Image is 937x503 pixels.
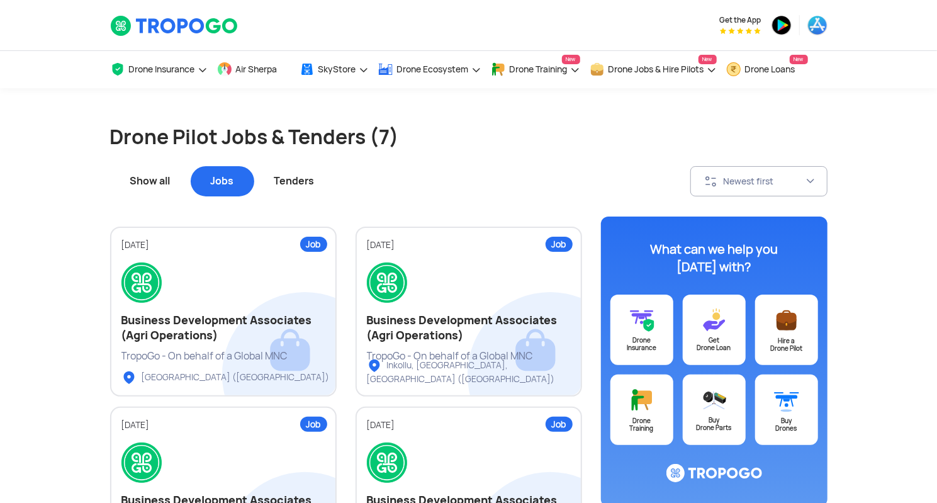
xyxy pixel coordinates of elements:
[702,307,727,332] img: ic_loans@3x.svg
[807,15,828,35] img: ic_appstore.png
[610,417,673,432] div: Drone Training
[629,307,654,332] img: ic_drone_insurance@3x.svg
[683,417,746,432] div: Buy Drone Parts
[690,166,828,196] button: Newest first
[110,123,828,151] h1: Drone Pilot Jobs & Tenders (7)
[121,313,325,343] h2: Business Development Associates (Agri Operations)
[191,166,254,196] div: Jobs
[300,237,327,252] div: Job
[629,387,654,413] img: ic_training@3x.svg
[300,51,369,88] a: SkyStore
[110,227,337,397] a: Job[DATE]Business Development Associates (Agri Operations)TropoGo - On behalf of a Global MNC[GEO...
[610,375,673,445] a: DroneTraining
[254,166,335,196] div: Tenders
[129,64,195,74] span: Drone Insurance
[121,370,330,385] div: [GEOGRAPHIC_DATA] ([GEOGRAPHIC_DATA])
[367,419,571,431] div: [DATE]
[217,51,290,88] a: Air Sherpa
[702,387,727,412] img: ic_droneparts@3x.svg
[121,419,325,431] div: [DATE]
[771,15,792,35] img: ic_playstore.png
[683,337,746,352] div: Get Drone Loan
[510,64,568,74] span: Drone Training
[236,64,278,74] span: Air Sherpa
[562,55,580,64] span: New
[121,263,162,303] img: logo.png
[367,358,592,385] div: Inkollu, [GEOGRAPHIC_DATA], [GEOGRAPHIC_DATA] ([GEOGRAPHIC_DATA])
[367,358,382,373] img: ic_locationlist.svg
[121,239,325,251] div: [DATE]
[683,295,746,365] a: GetDrone Loan
[726,51,808,88] a: Drone LoansNew
[367,239,571,251] div: [DATE]
[636,240,793,276] div: What can we help you [DATE] with?
[774,387,799,413] img: ic_buydrone@3x.svg
[546,417,573,432] div: Job
[755,375,818,445] a: BuyDrones
[300,417,327,432] div: Job
[110,166,191,196] div: Show all
[121,349,325,363] div: TropoGo - On behalf of a Global MNC
[790,55,808,64] span: New
[121,443,162,483] img: logo.png
[755,417,818,432] div: Buy Drones
[610,295,673,365] a: DroneInsurance
[110,15,239,37] img: TropoGo Logo
[720,28,761,34] img: App Raking
[367,313,571,343] h2: Business Development Associates (Agri Operations)
[699,55,717,64] span: New
[546,237,573,252] div: Job
[666,464,762,483] img: ic_logo@3x.svg
[590,51,717,88] a: Drone Jobs & Hire PilotsNew
[121,370,137,385] img: ic_locationlist.svg
[367,349,571,363] div: TropoGo - On behalf of a Global MNC
[367,263,407,303] img: logo.png
[755,337,818,353] div: Hire a Drone Pilot
[356,227,582,397] a: Job[DATE]Business Development Associates (Agri Operations)TropoGo - On behalf of a Global MNCInko...
[724,176,805,187] div: Newest first
[720,15,761,25] span: Get the App
[367,443,407,483] img: logo.png
[397,64,469,74] span: Drone Ecosystem
[378,51,481,88] a: Drone Ecosystem
[745,64,795,74] span: Drone Loans
[683,375,746,445] a: BuyDrone Parts
[774,307,799,333] img: ic_postajob@3x.svg
[318,64,356,74] span: SkyStore
[610,337,673,352] div: Drone Insurance
[609,64,704,74] span: Drone Jobs & Hire Pilots
[491,51,580,88] a: Drone TrainingNew
[110,51,208,88] a: Drone Insurance
[755,295,818,365] a: Hire aDrone Pilot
